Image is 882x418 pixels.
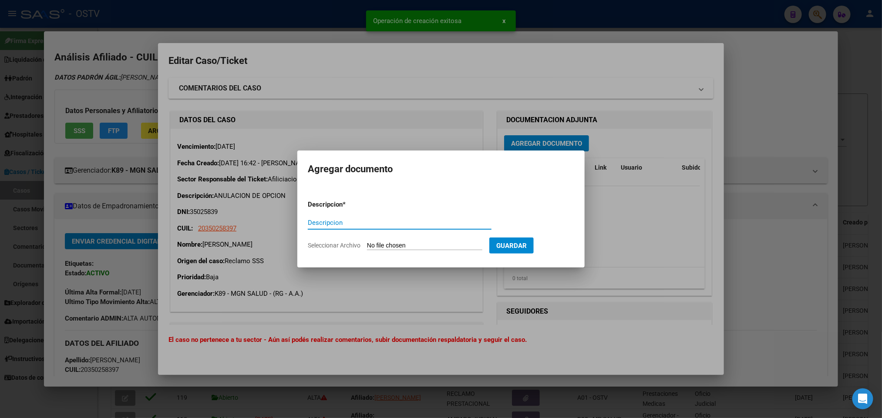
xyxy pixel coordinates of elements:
[489,237,534,254] button: Guardar
[308,200,388,210] p: Descripcion
[852,388,873,409] div: Open Intercom Messenger
[496,242,527,250] span: Guardar
[308,161,574,177] h2: Agregar documento
[308,242,360,249] span: Seleccionar Archivo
